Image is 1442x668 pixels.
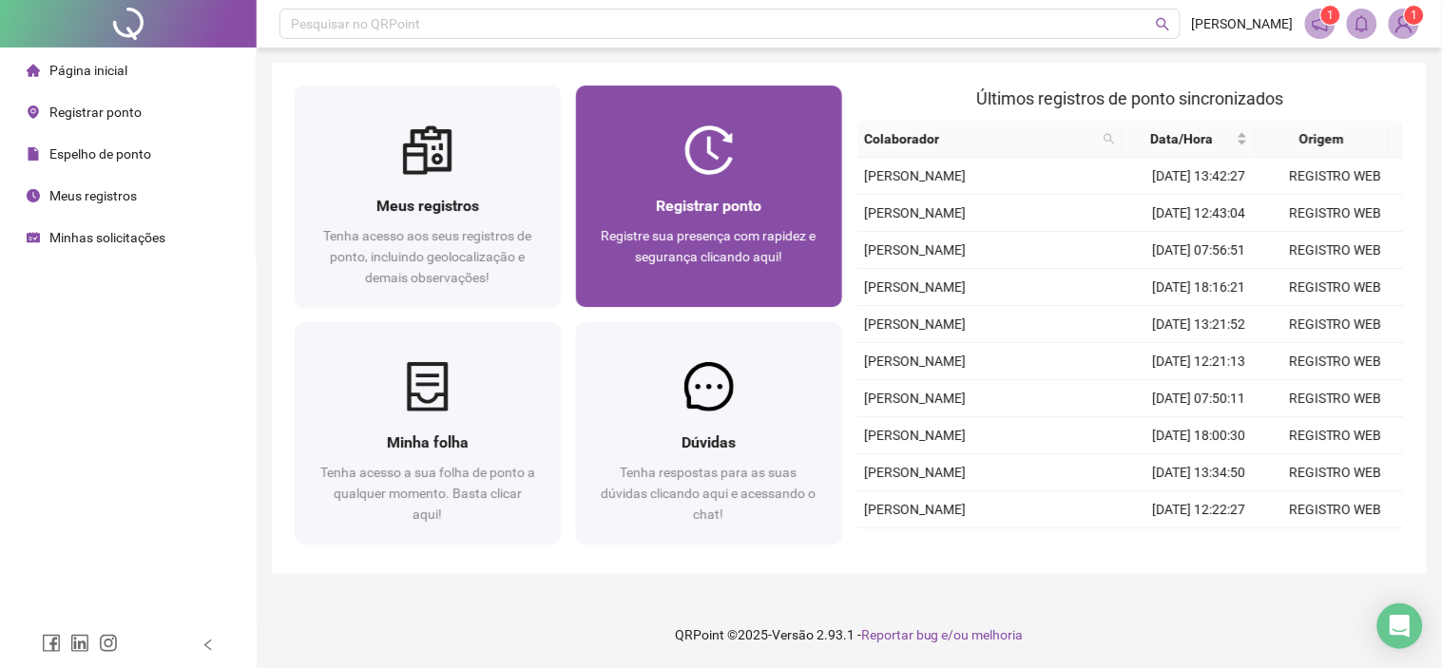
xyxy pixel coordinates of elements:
[1267,491,1404,528] td: REGISTRO WEB
[320,465,535,522] span: Tenha acesso a sua folha de ponto a qualquer momento. Basta clicar aqui!
[1267,454,1404,491] td: REGISTRO WEB
[865,391,967,406] span: [PERSON_NAME]
[1123,121,1256,158] th: Data/Hora
[1267,417,1404,454] td: REGISTRO WEB
[1321,6,1340,25] sup: 1
[1405,6,1424,25] sup: Atualize o seu contato no menu Meus Dados
[865,353,967,369] span: [PERSON_NAME]
[1104,133,1115,144] span: search
[1130,269,1267,306] td: [DATE] 18:16:21
[576,322,842,544] a: DúvidasTenha respostas para as suas dúvidas clicando aqui e acessando o chat!
[1328,9,1335,22] span: 1
[865,279,967,295] span: [PERSON_NAME]
[323,228,531,285] span: Tenha acesso aos seus registros de ponto, incluindo geolocalização e demais observações!
[1192,13,1294,34] span: [PERSON_NAME]
[27,64,40,77] span: home
[49,146,151,162] span: Espelho de ponto
[977,88,1284,108] span: Últimos registros de ponto sincronizados
[1130,528,1267,565] td: [DATE] 07:40:02
[602,228,817,264] span: Registre sua presença com rapidez e segurança clicando aqui!
[257,601,1442,668] footer: QRPoint © 2025 - 2.93.1 -
[865,465,967,480] span: [PERSON_NAME]
[49,188,137,203] span: Meus registros
[202,639,215,652] span: left
[1390,10,1418,38] img: 83971
[576,86,842,307] a: Registrar pontoRegistre sua presença com rapidez e segurança clicando aqui!
[1100,124,1119,153] span: search
[1312,15,1329,32] span: notification
[656,197,761,215] span: Registrar ponto
[1130,195,1267,232] td: [DATE] 12:43:04
[865,502,967,517] span: [PERSON_NAME]
[27,231,40,244] span: schedule
[682,433,736,451] span: Dúvidas
[1130,417,1267,454] td: [DATE] 18:00:30
[1267,269,1404,306] td: REGISTRO WEB
[861,627,1024,642] span: Reportar bug e/ou melhoria
[1130,380,1267,417] td: [DATE] 07:50:11
[1156,17,1170,31] span: search
[865,168,967,183] span: [PERSON_NAME]
[865,316,967,332] span: [PERSON_NAME]
[1130,343,1267,380] td: [DATE] 12:21:13
[27,147,40,161] span: file
[865,128,1097,149] span: Colaborador
[1267,232,1404,269] td: REGISTRO WEB
[602,465,817,522] span: Tenha respostas para as suas dúvidas clicando aqui e acessando o chat!
[865,242,967,258] span: [PERSON_NAME]
[1377,603,1423,649] div: Open Intercom Messenger
[1130,232,1267,269] td: [DATE] 07:56:51
[376,197,479,215] span: Meus registros
[1267,195,1404,232] td: REGISTRO WEB
[1267,343,1404,380] td: REGISTRO WEB
[1267,380,1404,417] td: REGISTRO WEB
[1256,121,1389,158] th: Origem
[865,428,967,443] span: [PERSON_NAME]
[27,189,40,202] span: clock-circle
[27,105,40,119] span: environment
[1130,128,1233,149] span: Data/Hora
[1267,306,1404,343] td: REGISTRO WEB
[1130,454,1267,491] td: [DATE] 13:34:50
[772,627,814,642] span: Versão
[42,634,61,653] span: facebook
[49,63,127,78] span: Página inicial
[387,433,469,451] span: Minha folha
[1267,528,1404,565] td: REGISTRO WEB
[1267,158,1404,195] td: REGISTRO WEB
[99,634,118,653] span: instagram
[1412,9,1418,22] span: 1
[1130,491,1267,528] td: [DATE] 12:22:27
[1130,158,1267,195] td: [DATE] 13:42:27
[49,230,165,245] span: Minhas solicitações
[295,322,561,544] a: Minha folhaTenha acesso a sua folha de ponto a qualquer momento. Basta clicar aqui!
[865,205,967,220] span: [PERSON_NAME]
[70,634,89,653] span: linkedin
[295,86,561,307] a: Meus registrosTenha acesso aos seus registros de ponto, incluindo geolocalização e demais observa...
[1354,15,1371,32] span: bell
[49,105,142,120] span: Registrar ponto
[1130,306,1267,343] td: [DATE] 13:21:52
